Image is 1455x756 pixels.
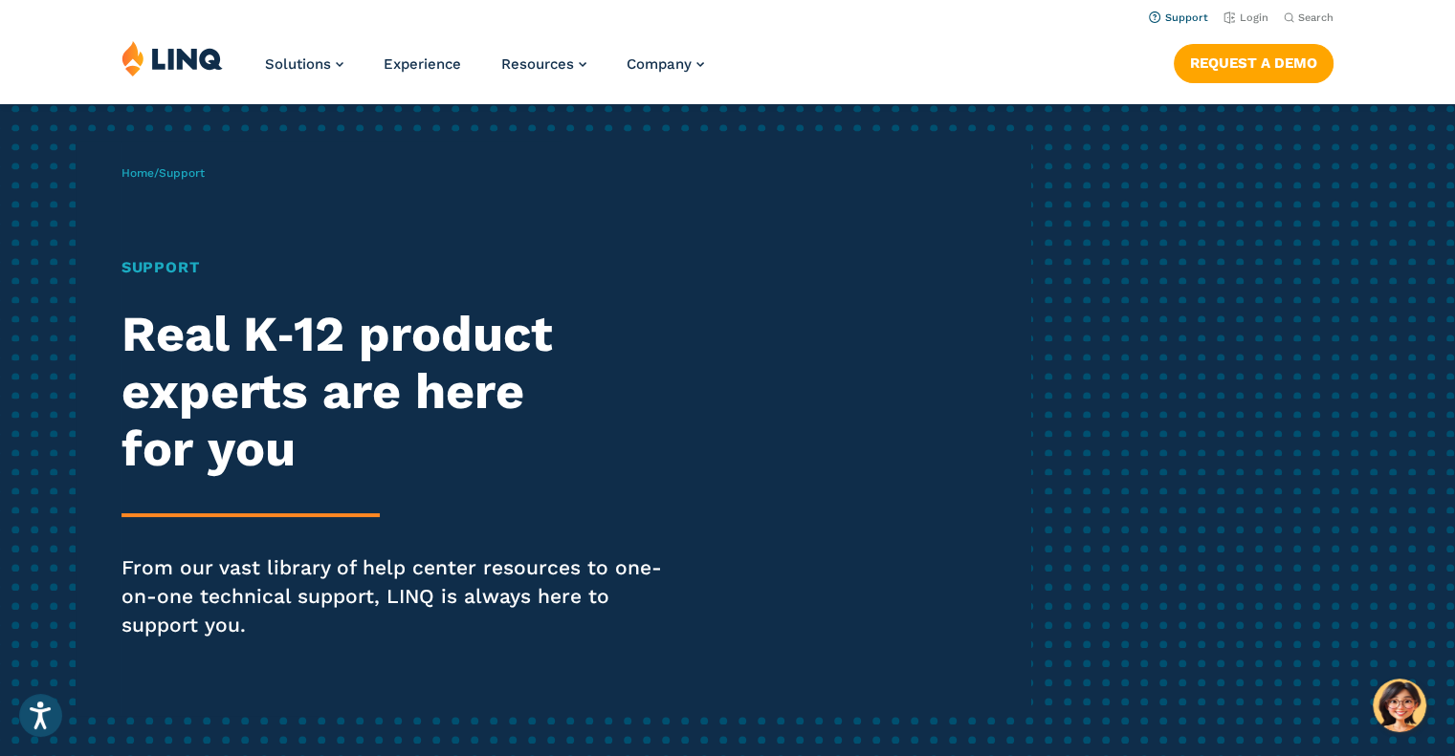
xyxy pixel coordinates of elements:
img: LINQ | K‑12 Software [121,40,223,76]
button: Open Search Bar [1284,11,1334,25]
span: Search [1298,11,1334,24]
h1: Support [121,256,682,279]
a: Home [121,166,154,180]
a: Company [627,55,704,73]
a: Request a Demo [1174,44,1334,82]
span: Company [627,55,692,73]
a: Experience [384,55,461,73]
button: Hello, have a question? Let’s chat. [1373,679,1426,732]
span: Solutions [265,55,331,73]
span: Resources [501,55,574,73]
span: Support [159,166,205,180]
a: Resources [501,55,586,73]
span: / [121,166,205,180]
nav: Button Navigation [1174,40,1334,82]
nav: Primary Navigation [265,40,704,103]
a: Login [1224,11,1268,24]
a: Solutions [265,55,343,73]
h2: Real K‑12 product experts are here for you [121,306,682,477]
a: Support [1149,11,1208,24]
p: From our vast library of help center resources to one-on-one technical support, LINQ is always he... [121,553,682,639]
